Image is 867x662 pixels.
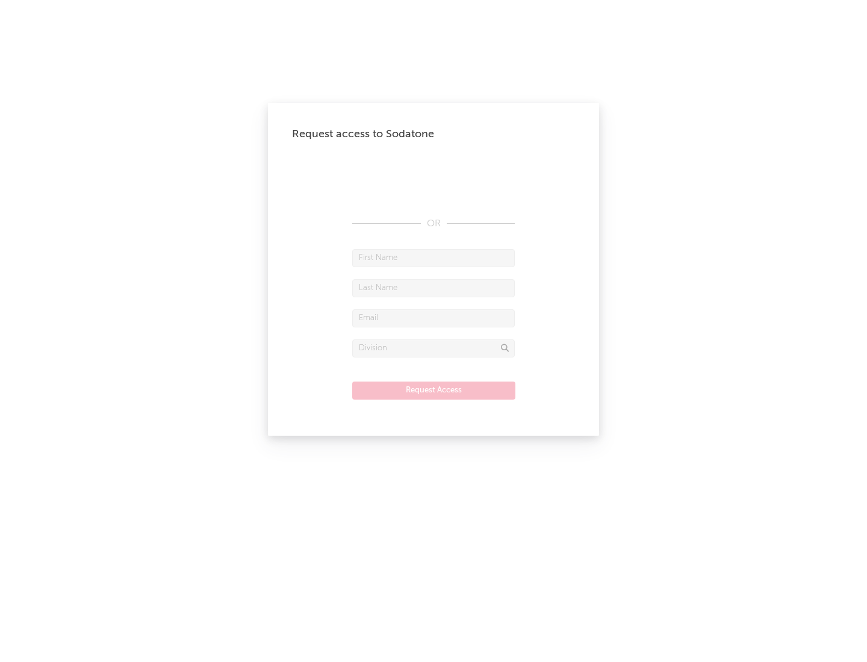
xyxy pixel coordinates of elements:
div: OR [352,217,515,231]
div: Request access to Sodatone [292,127,575,141]
button: Request Access [352,382,515,400]
input: Division [352,339,515,357]
input: First Name [352,249,515,267]
input: Email [352,309,515,327]
input: Last Name [352,279,515,297]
